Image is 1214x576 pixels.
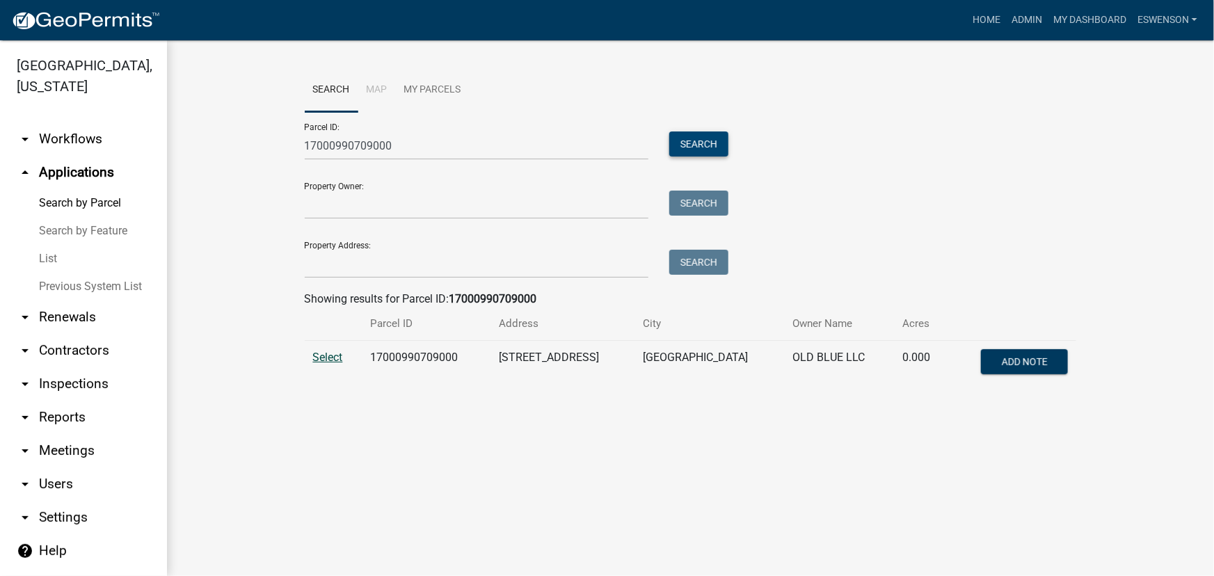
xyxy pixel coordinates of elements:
i: arrow_drop_down [17,131,33,147]
button: Search [669,131,728,157]
button: Search [669,191,728,216]
a: Select [313,351,343,364]
i: arrow_drop_down [17,442,33,459]
td: [GEOGRAPHIC_DATA] [634,341,785,387]
th: Owner Name [784,307,894,340]
i: arrow_drop_down [17,342,33,359]
a: My Parcels [396,68,470,113]
a: Home [967,7,1006,33]
i: arrow_drop_down [17,509,33,526]
a: eswenson [1132,7,1203,33]
i: help [17,543,33,559]
td: OLD BLUE LLC [784,341,894,387]
i: arrow_drop_down [17,476,33,493]
i: arrow_drop_down [17,376,33,392]
td: 0.000 [894,341,949,387]
th: Parcel ID [362,307,490,340]
i: arrow_drop_up [17,164,33,181]
td: [STREET_ADDRESS] [490,341,634,387]
i: arrow_drop_down [17,309,33,326]
button: Add Note [981,349,1068,374]
button: Search [669,250,728,275]
th: City [634,307,785,340]
td: 17000990709000 [362,341,490,387]
a: Admin [1006,7,1048,33]
strong: 17000990709000 [449,292,537,305]
th: Address [490,307,634,340]
div: Showing results for Parcel ID: [305,291,1077,307]
span: Add Note [1002,356,1048,367]
th: Acres [894,307,949,340]
a: Search [305,68,358,113]
i: arrow_drop_down [17,409,33,426]
a: My Dashboard [1048,7,1132,33]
